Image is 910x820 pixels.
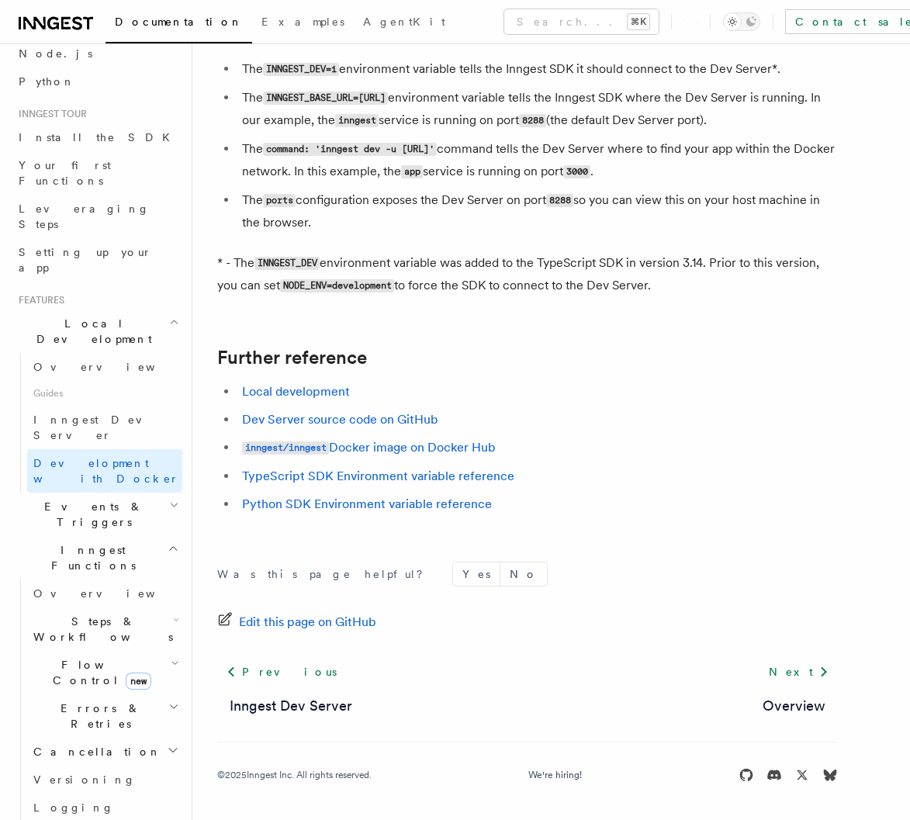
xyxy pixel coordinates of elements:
div: © 2025 Inngest Inc. All rights reserved. [217,769,372,781]
span: Install the SDK [19,131,179,144]
a: Examples [252,5,354,42]
button: Search...⌘K [504,9,659,34]
code: INNGEST_BASE_URL=[URL] [263,92,388,105]
code: ports [263,194,296,207]
button: Toggle dark mode [723,12,760,31]
a: We're hiring! [528,769,582,781]
span: Steps & Workflows [27,614,173,645]
li: The environment variable tells the Inngest SDK where the Dev Server is running. In our example, t... [237,87,838,132]
span: Overview [33,587,193,600]
a: Install the SDK [12,123,182,151]
a: Python [12,67,182,95]
a: Development with Docker [27,449,182,493]
li: The configuration exposes the Dev Server on port so you can view this on your host machine in the... [237,189,838,234]
a: Versioning [27,766,182,794]
button: Errors & Retries [27,694,182,738]
a: AgentKit [354,5,455,42]
span: Local Development [12,316,169,347]
a: Inngest Dev Server [230,695,352,717]
code: command: 'inngest dev -u [URL]' [263,143,437,156]
a: Inngest Dev Server [27,406,182,449]
a: TypeScript SDK Environment variable reference [242,469,514,483]
div: Local Development [12,353,182,493]
code: INNGEST_DEV [254,257,320,270]
span: Inngest Functions [12,542,168,573]
a: inngest/inngestDocker image on Docker Hub [242,440,496,455]
a: Setting up your app [12,238,182,282]
span: Overview [33,361,193,373]
span: Examples [261,16,344,28]
span: Python [19,75,75,88]
code: inngest [335,114,379,127]
span: Guides [27,381,182,406]
a: Documentation [106,5,252,43]
a: Your first Functions [12,151,182,195]
span: Setting up your app [19,246,152,274]
a: Overview [27,353,182,381]
span: Leveraging Steps [19,202,150,230]
li: The command tells the Dev Server where to find your app within the Docker network. In this exampl... [237,138,838,183]
a: Further reference [217,347,367,368]
span: Events & Triggers [12,499,169,530]
span: Logging [33,801,114,814]
span: Flow Control [27,657,171,688]
a: Python SDK Environment variable reference [242,496,492,511]
span: Development with Docker [33,457,179,485]
button: Flow Controlnew [27,651,182,694]
li: The environment variable tells the Inngest SDK it should connect to the Dev Server*. [237,58,838,81]
span: Features [12,294,64,306]
span: Edit this page on GitHub [239,611,376,633]
code: INNGEST_DEV=1 [263,63,339,76]
span: Cancellation [27,744,161,759]
button: Cancellation [27,738,182,766]
span: Your first Functions [19,159,111,187]
a: Node.js [12,40,182,67]
a: Local development [242,384,350,399]
span: Versioning [33,773,136,786]
code: app [401,165,423,178]
span: Errors & Retries [27,701,168,732]
a: Next [759,658,838,686]
span: Documentation [115,16,243,28]
span: Inngest Dev Server [33,413,166,441]
button: Events & Triggers [12,493,182,536]
button: Yes [453,562,500,586]
code: inngest/inngest [242,441,329,455]
button: Inngest Functions [12,536,182,580]
span: Inngest tour [12,108,87,120]
span: AgentKit [363,16,445,28]
span: Node.js [19,47,92,60]
code: 3000 [563,165,590,178]
a: Leveraging Steps [12,195,182,238]
a: Previous [217,658,345,686]
a: Edit this page on GitHub [217,611,376,633]
a: Overview [27,580,182,607]
button: No [500,562,547,586]
code: NODE_ENV=development [280,279,394,292]
code: 8288 [546,194,573,207]
p: * - The environment variable was added to the TypeScript SDK in version 3.14. Prior to this versi... [217,252,838,297]
button: Steps & Workflows [27,607,182,651]
code: 8288 [519,114,546,127]
a: Dev Server source code on GitHub [242,412,438,427]
p: Was this page helpful? [217,566,434,582]
kbd: ⌘K [628,14,649,29]
button: Local Development [12,310,182,353]
span: new [126,673,151,690]
a: Overview [763,695,825,717]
